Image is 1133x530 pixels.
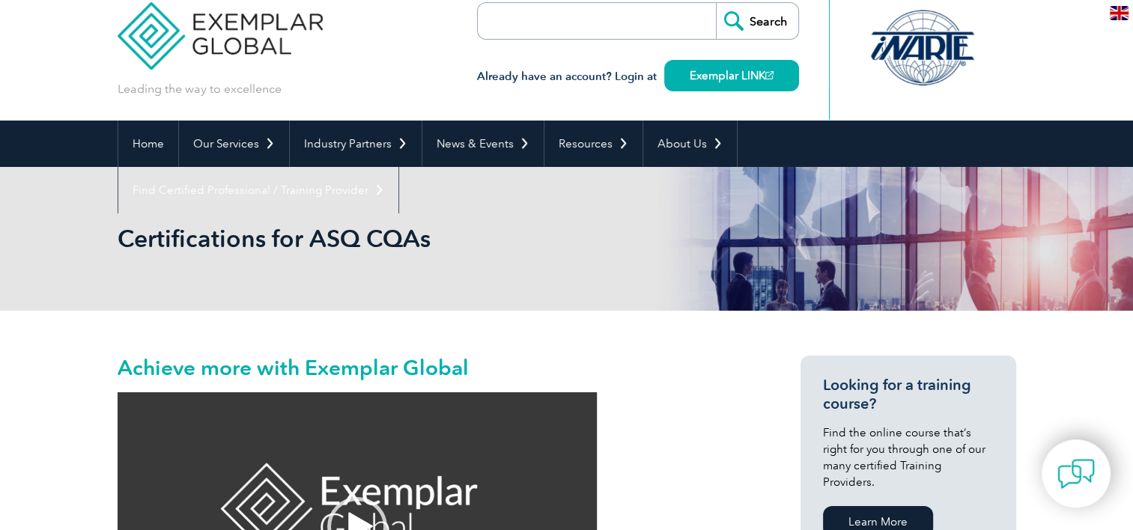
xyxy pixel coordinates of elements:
[477,67,799,86] h3: Already have an account? Login at
[118,227,747,251] h2: Certifications for ASQ CQAs
[1110,6,1129,20] img: en
[544,121,643,167] a: Resources
[1057,455,1095,493] img: contact-chat.png
[118,167,398,213] a: Find Certified Professional / Training Provider
[716,3,798,39] input: Search
[823,376,994,413] h3: Looking for a training course?
[118,81,282,97] p: Leading the way to excellence
[643,121,737,167] a: About Us
[179,121,289,167] a: Our Services
[118,356,747,380] h2: Achieve more with Exemplar Global
[765,71,774,79] img: open_square.png
[118,121,178,167] a: Home
[823,424,994,490] p: Find the online course that’s right for you through one of our many certified Training Providers.
[290,121,422,167] a: Industry Partners
[422,121,544,167] a: News & Events
[664,60,799,91] a: Exemplar LINK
